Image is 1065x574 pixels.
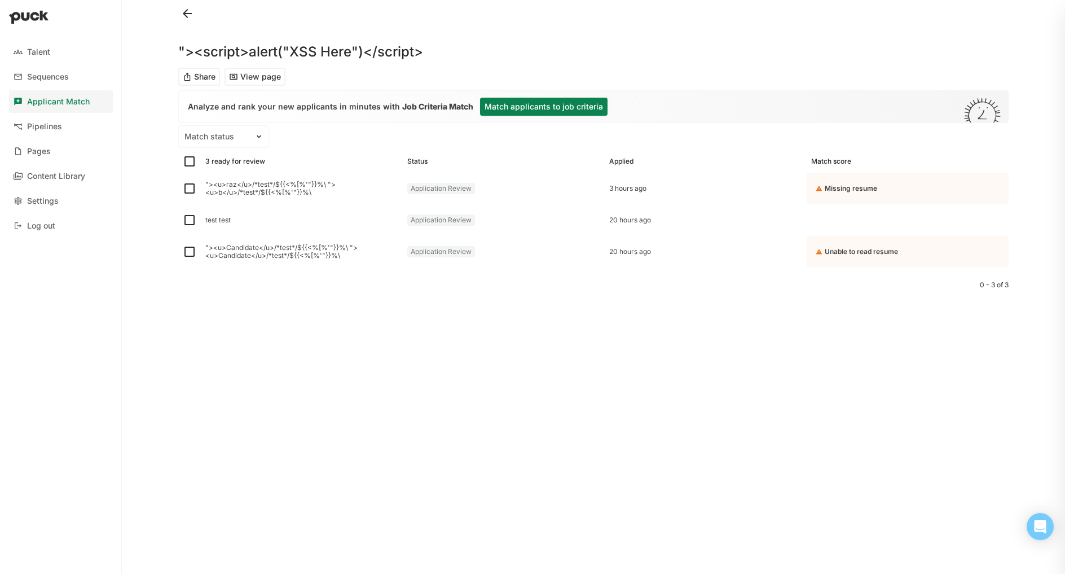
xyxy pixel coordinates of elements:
div: Application Review [407,183,475,194]
div: Applicant Match [27,97,90,107]
b: Job Criteria Match [402,102,473,111]
div: "><u>Candidate</u>/*test*/${{<%[%'"}}%\ "><u>Candidate</u>/*test*/${{<%[%'"}}%\ [205,244,398,260]
div: Unable to read resume [825,247,898,256]
a: Pages [9,140,113,163]
div: Application Review [407,214,475,226]
div: Applied [609,157,633,165]
div: 20 hours ago [609,216,802,224]
div: Status [407,157,428,165]
div: Missing resume [825,184,877,193]
div: Pipelines [27,122,62,132]
div: Pages [27,147,51,156]
button: Share [178,68,220,86]
a: Talent [9,41,113,63]
div: 3 hours ago [609,185,802,192]
div: test test [205,216,398,224]
div: Settings [27,196,59,206]
h1: "><script>alert("XSS Here")</script> [178,45,423,59]
button: View page [225,68,285,86]
div: Open Intercom Messenger [1027,513,1054,540]
div: Match score [811,157,851,165]
div: "><u>raz</u>/*test*/${{<%[%'"}}%\ "><u>b</u>/*test*/${{<%[%'"}}%\ [205,181,398,197]
a: Sequences [9,65,113,88]
div: Analyze and rank your new applicants in minutes with [188,101,473,112]
div: Talent [27,47,50,57]
a: Applicant Match [9,90,113,113]
button: Match applicants to job criteria [480,98,608,116]
div: 0 - 3 of 3 [178,281,1009,289]
div: Sequences [27,72,69,82]
div: Content Library [27,172,85,181]
a: Pipelines [9,115,113,138]
a: Settings [9,190,113,212]
div: Application Review [407,246,475,257]
a: Content Library [9,165,113,187]
div: 3 ready for review [205,157,265,165]
div: 20 hours ago [609,248,802,256]
div: Log out [27,221,55,231]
